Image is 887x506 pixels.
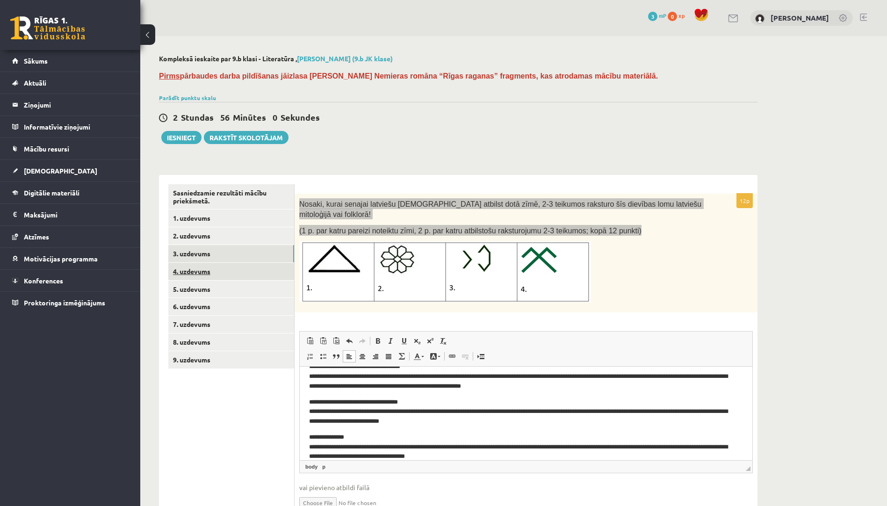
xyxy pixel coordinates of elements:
span: mP [659,12,666,19]
a: Insert Page Break for Printing [474,350,487,362]
a: 1. uzdevums [168,210,294,227]
span: Aktuāli [24,79,46,87]
a: 9. uzdevums [168,351,294,369]
a: Sasniedzamie rezultāti mācību priekšmetā. [168,184,294,210]
span: 56 [220,112,230,123]
span: 2 [173,112,178,123]
a: Link (Ctrl+K) [446,350,459,362]
iframe: Editor, wiswyg-editor-user-answer-47024790131200 [300,367,752,460]
a: Proktoringa izmēģinājums [12,292,129,313]
span: 0 [668,12,677,21]
img: Attēls, kurā ir rinda, diagramma, origami Mākslīgā intelekta ģenerētais saturs var būt nepareizs. [299,241,591,302]
a: Justify [382,350,395,362]
span: Sekundes [281,112,320,123]
a: Informatīvie ziņojumi [12,116,129,137]
a: Parādīt punktu skalu [159,94,216,101]
a: Math [395,350,408,362]
a: Aktuāli [12,72,129,94]
a: Text Color [411,350,427,362]
a: 2. uzdevums [168,227,294,245]
a: 5. uzdevums [168,281,294,298]
a: Center [356,350,369,362]
a: Konferences [12,270,129,291]
a: p element [320,463,327,471]
a: Digitālie materiāli [12,182,129,203]
a: 0 xp [668,12,689,19]
a: Insert/Remove Numbered List [303,350,317,362]
u: Pirms [159,72,180,80]
span: Digitālie materiāli [24,188,79,197]
a: Background Color [427,350,443,362]
a: Sākums [12,50,129,72]
p: 12p [736,193,753,208]
a: Paste as plain text (Ctrl+Shift+V) [317,335,330,347]
a: 3 mP [648,12,666,19]
a: Atzīmes [12,226,129,247]
legend: Maksājumi [24,204,129,225]
h2: Kompleksā ieskaite par 9.b klasi - Literatūra , [159,55,757,63]
span: pārbaudes darba pildīšanas jāizlasa [PERSON_NAME] Nemieras romāna “Rīgas raganas” fragments, kas ... [159,72,658,80]
span: Atzīmes [24,232,49,241]
a: 4. uzdevums [168,263,294,280]
a: 6. uzdevums [168,298,294,315]
a: Ziņojumi [12,94,129,116]
a: Bold (Ctrl+B) [371,335,384,347]
a: Paste (Ctrl+V) [303,335,317,347]
a: Rīgas 1. Tālmācības vidusskola [10,16,85,40]
a: Underline (Ctrl+U) [397,335,411,347]
a: 7. uzdevums [168,316,294,333]
a: 3. uzdevums [168,245,294,262]
img: Milana Ruiz Visocka [755,14,764,23]
span: Konferences [24,276,63,285]
span: Motivācijas programma [24,254,98,263]
span: [DEMOGRAPHIC_DATA] [24,166,97,175]
span: Mācību resursi [24,145,69,153]
span: Stundas [181,112,214,123]
span: 0 [273,112,277,123]
a: Block Quote [330,350,343,362]
a: Maksājumi [12,204,129,225]
button: Iesniegt [161,131,202,144]
a: [DEMOGRAPHIC_DATA] [12,160,129,181]
legend: Informatīvie ziņojumi [24,116,129,137]
span: vai pievieno atbildi failā [299,483,753,492]
a: Unlink [459,350,472,362]
a: body element [303,463,319,471]
span: Resize [746,466,750,471]
a: Subscript [411,335,424,347]
a: Align Left [343,350,356,362]
a: Paste from Word [330,335,343,347]
span: Sākums [24,57,48,65]
span: 3 [648,12,657,21]
a: Motivācijas programma [12,248,129,269]
a: Mācību resursi [12,138,129,159]
a: Remove Format [437,335,450,347]
a: Italic (Ctrl+I) [384,335,397,347]
span: Proktoringa izmēģinājums [24,298,105,307]
a: Undo (Ctrl+Z) [343,335,356,347]
a: Rakstīt skolotājam [204,131,288,144]
span: Nosaki, kurai senajai latviešu [DEMOGRAPHIC_DATA] atbilst dotā zīmē, 2-3 teikumos raksturo šīs di... [299,200,701,219]
a: Insert/Remove Bulleted List [317,350,330,362]
span: Minūtes [233,112,266,123]
a: 8. uzdevums [168,333,294,351]
span: xp [678,12,685,19]
a: Redo (Ctrl+Y) [356,335,369,347]
a: [PERSON_NAME] [771,13,829,22]
span: (1 p. par katru pareizi noteiktu zīmi, 2 p. par katru atbilstošu raksturojumu 2-3 teikumos; kopā ... [299,227,642,235]
a: [PERSON_NAME] (9.b JK klase) [297,54,393,63]
a: Superscript [424,335,437,347]
a: Align Right [369,350,382,362]
legend: Ziņojumi [24,94,129,116]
